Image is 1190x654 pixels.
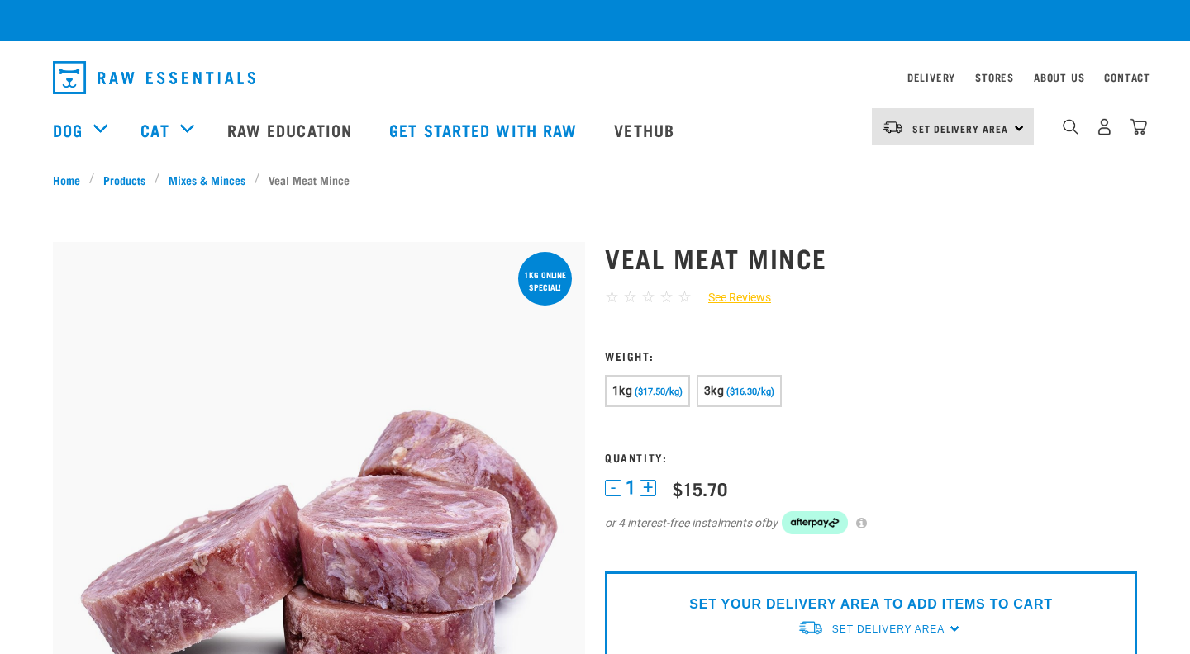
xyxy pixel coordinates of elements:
span: Set Delivery Area [912,126,1008,131]
img: home-icon-1@2x.png [1063,119,1078,135]
img: Afterpay [782,511,848,534]
span: ☆ [605,287,619,306]
nav: breadcrumbs [53,171,1137,188]
span: 3kg [704,384,724,397]
p: SET YOUR DELIVERY AREA TO ADD ITEMS TO CART [689,595,1052,614]
h3: Quantity: [605,451,1137,463]
span: ☆ [641,287,655,306]
button: - [605,480,621,496]
a: About Us [1034,74,1084,80]
h3: Weight: [605,349,1137,362]
span: 1kg [612,384,632,397]
div: $15.70 [673,478,727,499]
a: Products [95,171,155,188]
a: Contact [1104,74,1150,80]
a: See Reviews [692,289,771,306]
img: home-icon@2x.png [1130,118,1147,135]
h1: Veal Meat Mince [605,243,1137,272]
span: ($16.30/kg) [726,386,774,397]
img: van-moving.png [797,619,824,637]
div: or 4 interest-free instalments of by [605,511,1137,534]
span: 1 [626,479,635,496]
nav: dropdown navigation [40,54,1150,101]
button: 1kg ($17.50/kg) [605,375,690,407]
a: Mixes & Minces [160,171,255,188]
button: + [640,480,656,496]
img: van-moving.png [882,120,904,135]
a: Vethub [597,97,695,163]
span: Set Delivery Area [832,623,945,635]
span: ☆ [678,287,692,306]
a: Get started with Raw [373,97,597,163]
a: Raw Education [211,97,373,163]
a: Cat [140,117,169,142]
a: Delivery [907,74,955,80]
span: ☆ [659,287,674,306]
img: Raw Essentials Logo [53,61,255,94]
a: Dog [53,117,83,142]
a: Home [53,171,89,188]
img: user.png [1096,118,1113,135]
span: ($17.50/kg) [635,386,683,397]
a: Stores [975,74,1014,80]
button: 3kg ($16.30/kg) [697,375,782,407]
span: ☆ [623,287,637,306]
